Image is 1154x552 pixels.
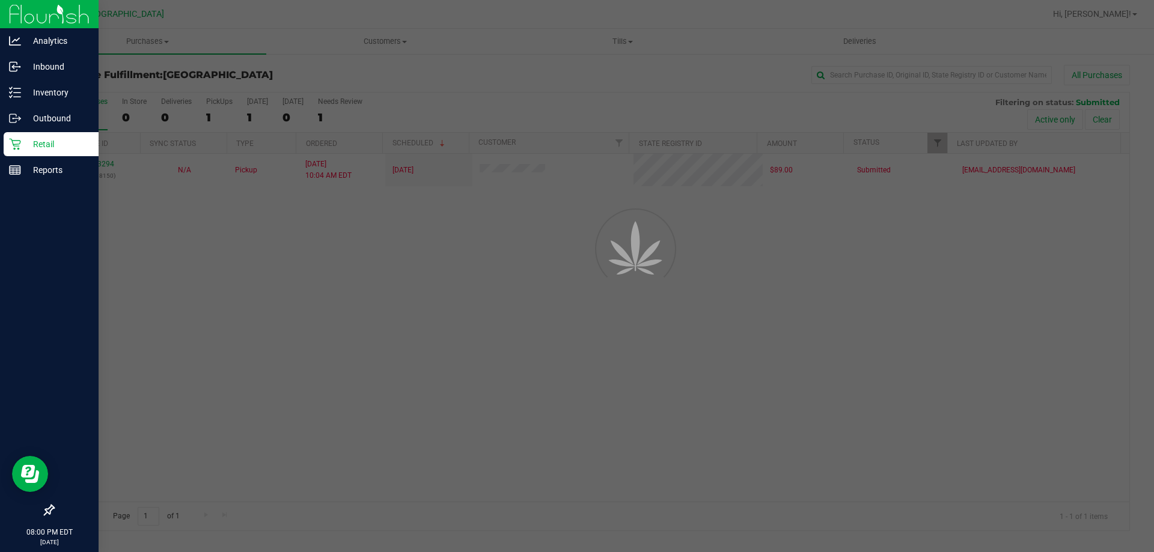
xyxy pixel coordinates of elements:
[21,137,93,151] p: Retail
[21,163,93,177] p: Reports
[21,111,93,126] p: Outbound
[12,456,48,492] iframe: Resource center
[21,85,93,100] p: Inventory
[9,112,21,124] inline-svg: Outbound
[5,538,93,547] p: [DATE]
[9,61,21,73] inline-svg: Inbound
[9,35,21,47] inline-svg: Analytics
[9,138,21,150] inline-svg: Retail
[5,527,93,538] p: 08:00 PM EDT
[9,86,21,99] inline-svg: Inventory
[9,164,21,176] inline-svg: Reports
[21,59,93,74] p: Inbound
[21,34,93,48] p: Analytics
